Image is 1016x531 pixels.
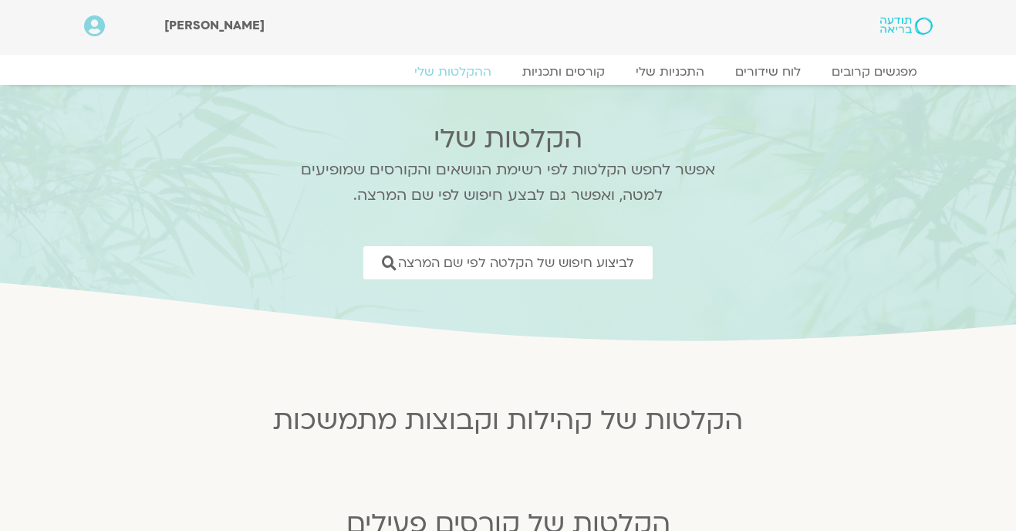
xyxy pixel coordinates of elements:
a: לוח שידורים [720,64,816,79]
span: לביצוע חיפוש של הקלטה לפי שם המרצה [398,255,634,270]
nav: Menu [84,64,933,79]
a: קורסים ותכניות [507,64,620,79]
a: התכניות שלי [620,64,720,79]
a: מפגשים קרובים [816,64,933,79]
h2: הקלטות של קהילות וקבוצות מתמשכות [130,405,886,436]
a: לביצוע חיפוש של הקלטה לפי שם המרצה [363,246,653,279]
span: [PERSON_NAME] [164,17,265,34]
a: ההקלטות שלי [399,64,507,79]
h2: הקלטות שלי [281,123,736,154]
p: אפשר לחפש הקלטות לפי רשימת הנושאים והקורסים שמופיעים למטה, ואפשר גם לבצע חיפוש לפי שם המרצה. [281,157,736,208]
